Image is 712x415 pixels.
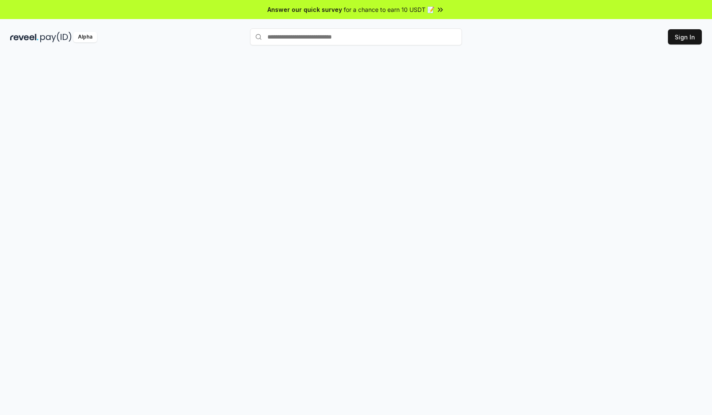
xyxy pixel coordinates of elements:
[668,29,702,45] button: Sign In
[10,32,39,42] img: reveel_dark
[73,32,97,42] div: Alpha
[344,5,434,14] span: for a chance to earn 10 USDT 📝
[40,32,72,42] img: pay_id
[267,5,342,14] span: Answer our quick survey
